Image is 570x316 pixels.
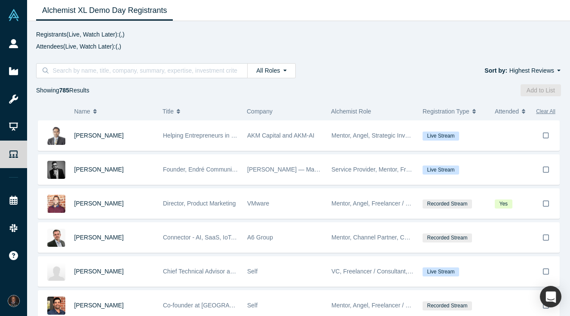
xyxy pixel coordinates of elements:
p: (Live, Watch Later): ( , ) [36,30,561,39]
span: Live Stream [423,132,459,141]
strong: Attendees [36,43,63,50]
button: All Roles [247,63,295,78]
span: Name [74,102,90,120]
span: Live Stream [423,166,459,175]
strong: 785 [59,87,69,94]
button: Bookmark [533,120,559,150]
button: Bookmark [533,189,559,218]
img: Olivier Delerm's Profile Image [47,229,65,247]
span: Recorded Stream [423,301,472,310]
span: Self [247,268,257,275]
a: [PERSON_NAME] [74,132,124,139]
span: Mentor, Angel, Freelancer / Consultant, Customer [331,200,463,207]
span: Service Provider, Mentor, Freelancer / Consultant [331,166,463,173]
button: Registration Type [423,102,486,120]
button: Title [162,102,238,120]
span: Title [162,102,174,120]
div: Showing [36,84,89,96]
a: [PERSON_NAME] [74,200,124,207]
img: Nikhil Dixit's Profile Image [47,297,65,315]
span: Director, Product Marketing [163,200,236,207]
img: Sachin Sharma's Profile Image [47,195,65,213]
a: [PERSON_NAME] [74,234,124,241]
span: Founder, Endré Communications [163,166,251,173]
strong: Sort by: [484,67,507,74]
button: Name [74,102,154,120]
span: Company [247,108,273,115]
p: (Live, Watch Later): ( , ) [36,42,561,51]
span: Yes [495,199,512,209]
span: Co-founder at [GEOGRAPHIC_DATA] (acq. by LiveRamp). Early stage startup advisor/investor. [163,302,417,309]
img: Alchemist Vault Logo [8,9,20,21]
button: Attended [495,102,528,120]
a: [PERSON_NAME] [74,268,124,275]
span: A6 Group [247,234,273,241]
span: Chief Technical Advisor and Chief Engineer [163,268,278,275]
span: Mentor, Angel, Freelancer / Consultant, Channel Partner [331,302,481,309]
span: Mentor, Channel Partner, Corporate Innovator [331,234,454,241]
img: Aaron Endré's Profile Image [47,161,65,179]
button: Bookmark [533,223,559,252]
img: MJ Kim's Profile Image [47,263,65,281]
span: [PERSON_NAME] — Marketing Communications [247,166,379,173]
span: AKM Capital and AKM-AI [247,132,314,139]
span: VMware [247,200,269,207]
img: Don Ward's Account [8,295,20,307]
button: Add to List [521,84,561,96]
span: Recorded Stream [423,233,472,242]
input: Search by name, title, company, summary, expertise, investment criteria or topics of focus [52,65,238,76]
a: [PERSON_NAME] [74,166,124,173]
span: Attended [495,102,519,120]
span: Registration Type [423,102,469,120]
span: Recorded Stream [423,199,472,209]
a: [PERSON_NAME] [74,302,124,309]
span: Connector - AI, SaaS, IoT, Computer Vision [163,234,279,241]
strong: Registrants [36,31,67,38]
button: Bookmark [533,155,559,184]
span: Helping Entrepreneurs in Becoming the Best Versions of Themselves [163,132,347,139]
span: Alchemist Role [331,108,371,115]
button: Bookmark [533,257,559,286]
a: Alchemist XL Demo Day Registrants [36,0,173,21]
span: Results [59,87,89,94]
span: Self [247,302,257,309]
button: Highest Reviews [509,66,561,76]
img: Amitt Mehta's Profile Image [47,127,65,145]
span: Live Stream [423,267,459,276]
button: Clear All [536,102,555,120]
